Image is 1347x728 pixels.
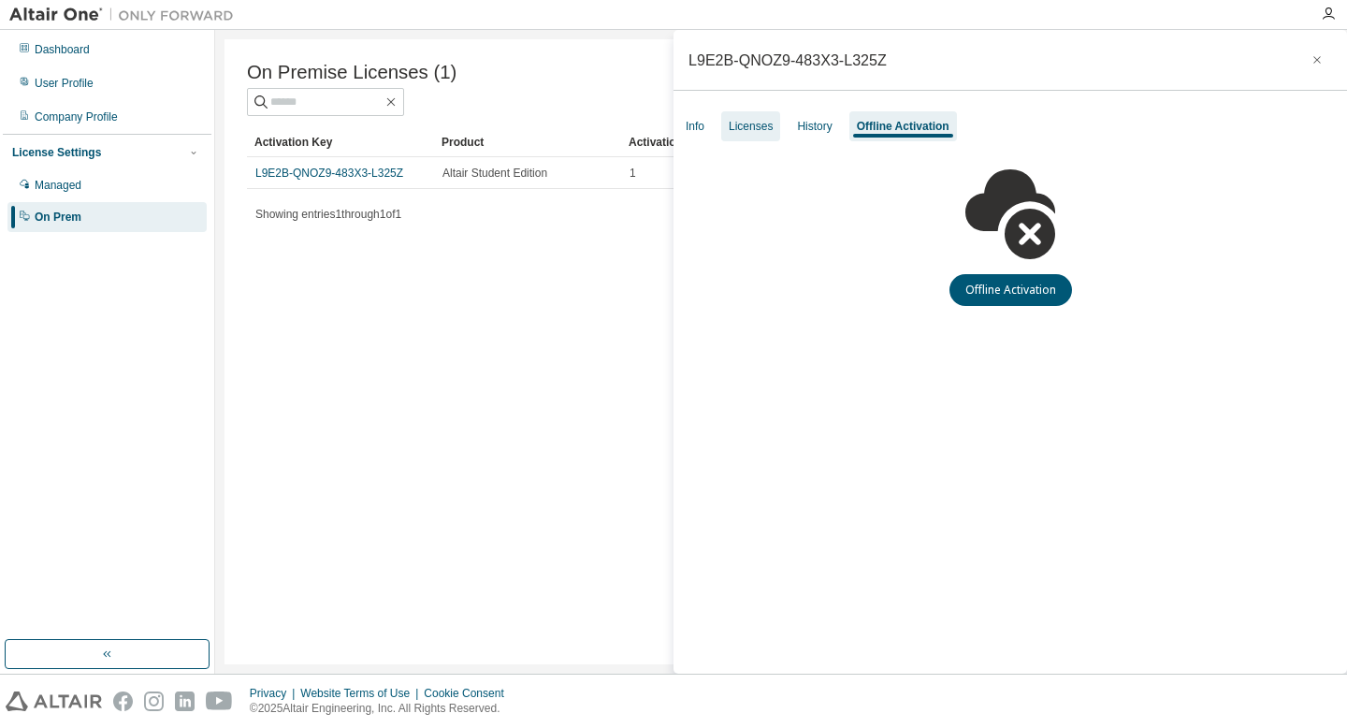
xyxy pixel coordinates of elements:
[247,62,456,83] span: On Premise Licenses (1)
[12,145,101,160] div: License Settings
[35,42,90,57] div: Dashboard
[442,127,614,157] div: Product
[729,119,773,134] div: Licenses
[630,166,636,181] span: 1
[255,208,401,221] span: Showing entries 1 through 1 of 1
[949,274,1072,306] button: Offline Activation
[300,686,424,701] div: Website Terms of Use
[688,52,887,67] div: L9E2B-QNOZ9-483X3-L325Z
[175,692,195,711] img: linkedin.svg
[424,686,514,701] div: Cookie Consent
[113,692,133,711] img: facebook.svg
[206,692,233,711] img: youtube.svg
[9,6,243,24] img: Altair One
[686,119,704,134] div: Info
[35,178,81,193] div: Managed
[629,127,801,157] div: Activation Allowed
[144,692,164,711] img: instagram.svg
[254,127,427,157] div: Activation Key
[857,119,949,134] div: Offline Activation
[35,210,81,225] div: On Prem
[35,109,118,124] div: Company Profile
[35,76,94,91] div: User Profile
[250,701,515,717] p: © 2025 Altair Engineering, Inc. All Rights Reserved.
[6,692,102,711] img: altair_logo.svg
[250,686,300,701] div: Privacy
[442,166,547,181] span: Altair Student Edition
[797,119,832,134] div: History
[255,167,403,180] a: L9E2B-QNOZ9-483X3-L325Z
